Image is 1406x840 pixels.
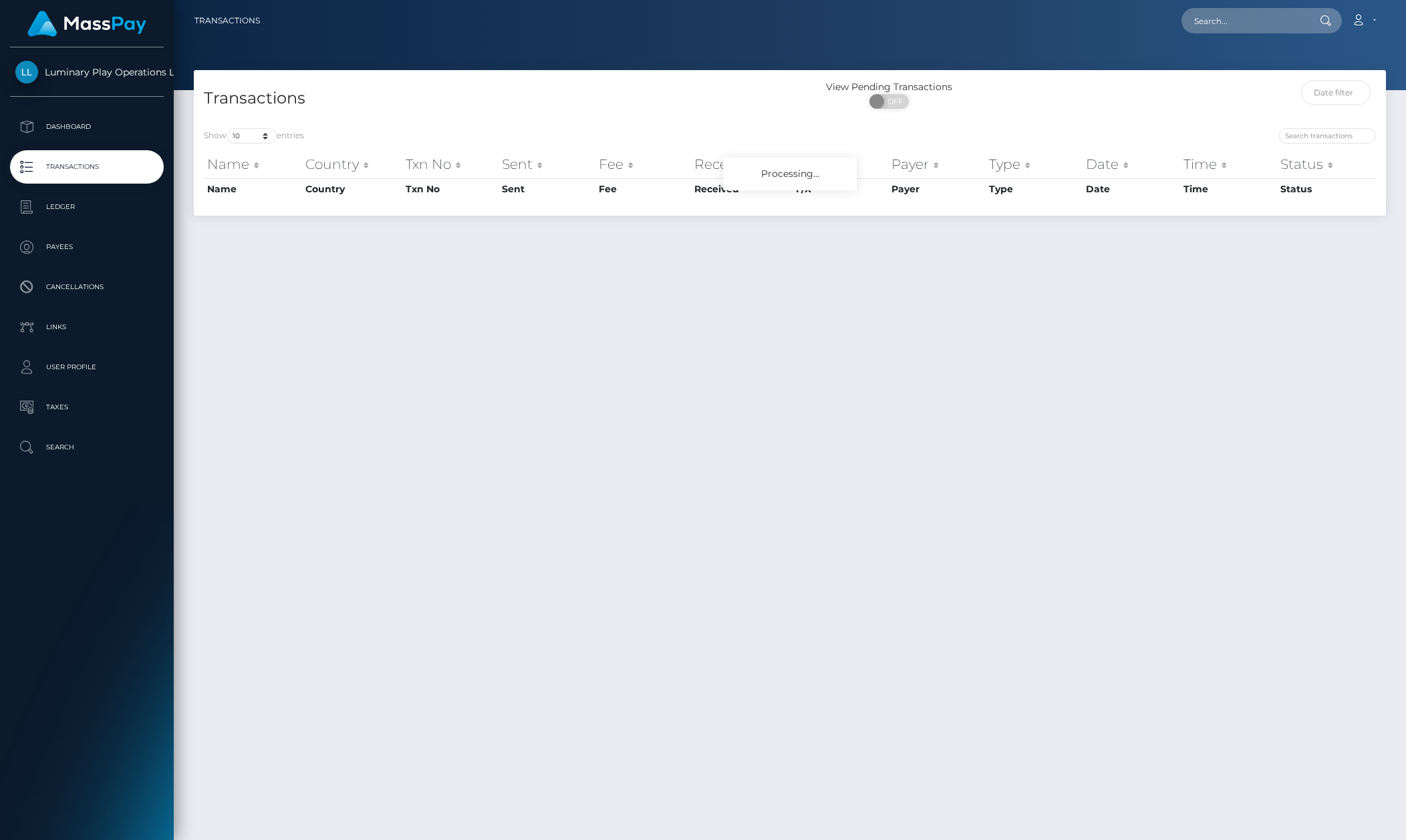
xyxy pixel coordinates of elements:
[1083,151,1179,178] th: Date
[1180,178,1278,200] th: Time
[1279,128,1376,144] input: Search transactions
[15,117,158,137] p: Dashboard
[986,178,1083,200] th: Type
[15,157,158,177] p: Transactions
[888,151,986,178] th: Payer
[15,197,158,217] p: Ledger
[204,178,302,200] th: Name
[15,437,158,457] p: Search
[302,151,402,178] th: Country
[691,151,792,178] th: Received
[10,310,164,344] a: Links
[723,158,857,190] div: Processing...
[10,391,164,424] a: Taxes
[10,66,164,78] span: Luminary Play Operations Limited
[204,87,780,110] h4: Transactions
[10,110,164,144] a: Dashboard
[499,151,595,178] th: Sent
[1181,8,1307,33] input: Search...
[302,178,402,200] th: Country
[595,178,692,200] th: Fee
[10,270,164,304] a: Cancellations
[402,178,498,200] th: Txn No
[15,397,158,417] p: Taxes
[10,150,164,184] a: Transactions
[15,317,158,337] p: Links
[790,80,988,94] div: View Pending Transactions
[691,178,792,200] th: Received
[1301,80,1371,105] input: Date filter
[793,151,888,178] th: F/X
[194,7,260,35] a: Transactions
[204,128,304,144] label: Show entries
[15,357,158,377] p: User Profile
[1083,178,1179,200] th: Date
[10,230,164,264] a: Payees
[1180,151,1278,178] th: Time
[204,151,302,178] th: Name
[595,151,692,178] th: Fee
[10,431,164,464] a: Search
[10,190,164,224] a: Ledger
[27,11,146,37] img: MassPay Logo
[877,94,910,109] span: OFF
[15,277,158,297] p: Cancellations
[1277,178,1376,200] th: Status
[227,128,277,144] select: Showentries
[1277,151,1376,178] th: Status
[986,151,1083,178] th: Type
[15,237,158,257] p: Payees
[888,178,986,200] th: Payer
[402,151,498,178] th: Txn No
[10,351,164,384] a: User Profile
[499,178,595,200] th: Sent
[15,61,38,83] img: Luminary Play Operations Limited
